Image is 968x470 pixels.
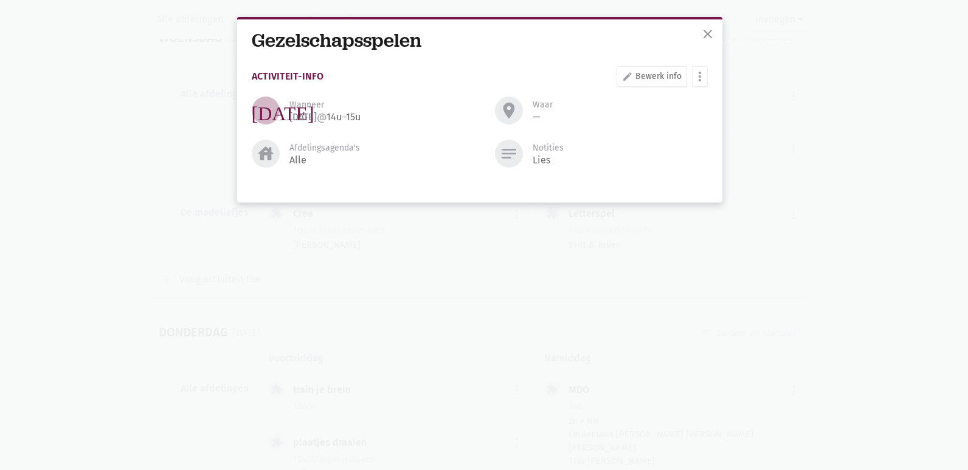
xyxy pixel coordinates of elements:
[622,71,633,82] i: edit
[256,144,275,163] i: house
[289,99,324,111] div: Wanneer
[252,27,421,53] a: Gezelschapsspelen
[700,27,715,41] span: close
[289,154,306,166] div: Alle
[252,101,314,120] i: [DATE]
[289,142,360,154] div: Afdelingsagenda's
[533,142,564,154] div: Notities
[617,66,687,87] a: Bewerk info
[499,144,519,163] i: notes
[499,101,519,120] i: room
[533,99,553,111] div: Waar
[317,111,327,123] span: @
[252,72,323,81] div: Activiteit-info
[533,154,550,166] div: Lies
[533,111,541,123] div: —
[696,22,720,49] button: sluiten
[342,111,346,123] span: –
[289,111,361,123] div: [DATE] 14u 15u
